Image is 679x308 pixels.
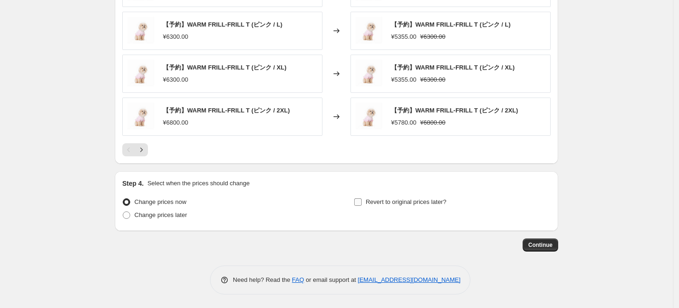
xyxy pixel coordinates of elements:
[127,103,155,131] img: PEB-WARMF-06_80x.jpg
[391,32,416,42] div: ¥5355.00
[391,21,511,28] span: 【予約】WARM FRILL-FRILL T (ピンク / L)
[134,211,187,218] span: Change prices later
[528,241,553,249] span: Continue
[163,107,290,114] span: 【予約】WARM FRILL-FRILL T (ピンク / 2XL)
[358,276,461,283] a: [EMAIL_ADDRESS][DOMAIN_NAME]
[292,276,304,283] a: FAQ
[420,118,445,127] strike: ¥6800.00
[147,179,250,188] p: Select when the prices should change
[523,238,558,252] button: Continue
[420,75,445,84] strike: ¥6300.00
[391,118,416,127] div: ¥5780.00
[304,276,358,283] span: or email support at
[127,60,155,88] img: PEB-WARMF-06_80x.jpg
[356,103,384,131] img: PEB-WARMF-06_80x.jpg
[391,64,515,71] span: 【予約】WARM FRILL-FRILL T (ピンク / XL)
[163,64,287,71] span: 【予約】WARM FRILL-FRILL T (ピンク / XL)
[366,198,447,205] span: Revert to original prices later?
[122,143,148,156] nav: Pagination
[122,179,144,188] h2: Step 4.
[135,143,148,156] button: Next
[391,107,518,114] span: 【予約】WARM FRILL-FRILL T (ピンク / 2XL)
[127,17,155,45] img: PEB-WARMF-06_80x.jpg
[163,118,188,127] div: ¥6800.00
[163,32,188,42] div: ¥6300.00
[356,17,384,45] img: PEB-WARMF-06_80x.jpg
[134,198,186,205] span: Change prices now
[163,21,282,28] span: 【予約】WARM FRILL-FRILL T (ピンク / L)
[420,32,445,42] strike: ¥6300.00
[356,60,384,88] img: PEB-WARMF-06_80x.jpg
[233,276,292,283] span: Need help? Read the
[163,75,188,84] div: ¥6300.00
[391,75,416,84] div: ¥5355.00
